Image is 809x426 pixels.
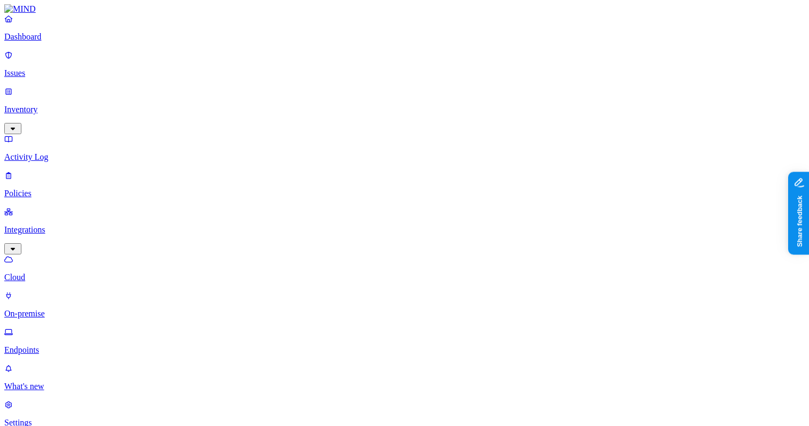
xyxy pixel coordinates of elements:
p: Dashboard [4,32,805,42]
p: Activity Log [4,152,805,162]
a: On-premise [4,291,805,319]
a: Inventory [4,87,805,133]
p: Integrations [4,225,805,235]
p: Endpoints [4,345,805,355]
a: Endpoints [4,327,805,355]
a: Issues [4,50,805,78]
a: Dashboard [4,14,805,42]
img: MIND [4,4,36,14]
a: What's new [4,363,805,391]
a: MIND [4,4,805,14]
a: Integrations [4,207,805,253]
a: Policies [4,171,805,198]
p: On-premise [4,309,805,319]
p: Issues [4,68,805,78]
p: Policies [4,189,805,198]
a: Cloud [4,254,805,282]
p: Cloud [4,273,805,282]
a: Activity Log [4,134,805,162]
p: Inventory [4,105,805,114]
p: What's new [4,382,805,391]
